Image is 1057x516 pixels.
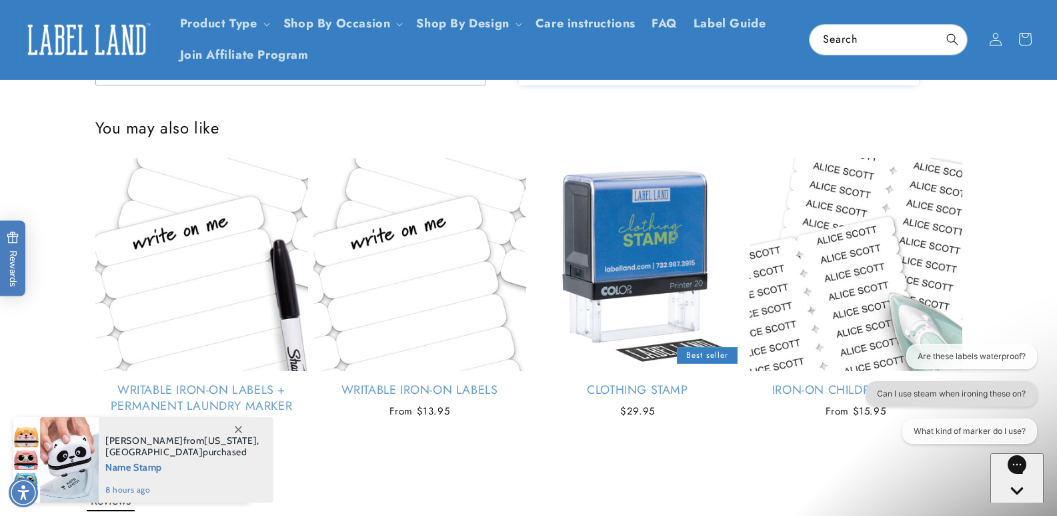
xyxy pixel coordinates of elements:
a: Join Affiliate Program [172,39,317,71]
span: [US_STATE] [204,435,257,447]
div: Accessibility Menu [9,478,38,507]
span: Name Stamp [105,458,259,475]
span: Label Guide [694,16,766,31]
span: Join Affiliate Program [180,47,309,63]
a: Shop By Design [416,15,509,32]
span: Care instructions [536,16,636,31]
a: Iron-On Childrens Labels [750,382,962,398]
span: Shop By Occasion [283,16,391,31]
summary: Shop By Occasion [275,8,409,39]
span: 8 hours ago [105,484,259,496]
img: Label Land [20,19,153,60]
a: Clothing Stamp [532,382,744,398]
iframe: Gorgias live chat messenger [990,453,1044,503]
a: Writable Iron-On Labels [313,382,526,398]
a: Writable Iron-On Labels + Permanent Laundry Marker [95,382,308,414]
a: Label Land [15,14,159,65]
a: Care instructions [527,8,644,39]
span: FAQ [652,16,678,31]
summary: Shop By Design [408,8,527,39]
iframe: Gorgias live chat conversation starters [854,344,1044,456]
a: Label Guide [686,8,774,39]
span: from , purchased [105,435,259,458]
span: [GEOGRAPHIC_DATA] [105,446,203,458]
span: Rewards [7,231,19,286]
summary: Product Type [172,8,275,39]
a: Product Type [180,15,257,32]
a: FAQ [644,8,686,39]
h2: You may also like [95,117,962,138]
span: [PERSON_NAME] [105,435,183,447]
button: Search [938,25,967,54]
